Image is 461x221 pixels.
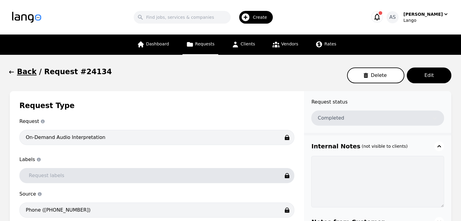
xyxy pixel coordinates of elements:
[281,41,298,46] span: Vendors
[362,143,408,149] h3: (not visible to clients)
[133,35,173,55] a: Dashboard
[19,190,294,198] span: Source
[403,17,449,23] div: Lango
[241,41,255,46] span: Clients
[39,67,112,77] h1: / Request #24134
[386,11,449,23] button: AS[PERSON_NAME]Lango
[19,101,294,110] h1: Request Type
[311,142,360,150] h3: Internal Notes
[146,41,169,46] span: Dashboard
[134,11,231,24] input: Find jobs, services & companies
[407,68,451,83] button: Edit
[19,156,294,163] span: Labels
[324,41,336,46] span: Rates
[12,12,41,23] img: Logo
[347,68,404,83] button: Delete
[231,8,276,26] button: Create
[10,67,37,77] button: Back
[19,118,294,125] span: Request
[17,67,37,77] h1: Back
[228,35,259,55] a: Clients
[389,14,396,21] span: AS
[311,98,444,106] span: Request status
[312,35,340,55] a: Rates
[253,14,271,20] span: Create
[269,35,302,55] a: Vendors
[182,35,218,55] a: Requests
[195,41,215,46] span: Requests
[403,11,443,17] div: [PERSON_NAME]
